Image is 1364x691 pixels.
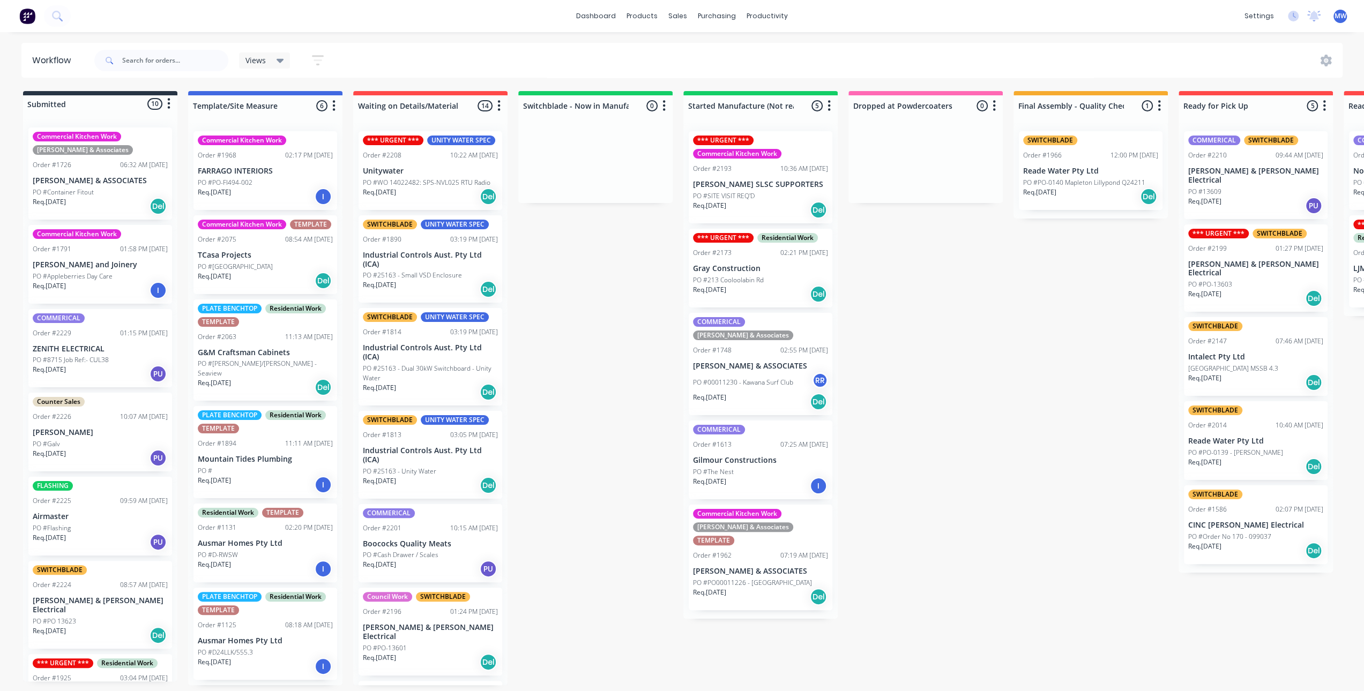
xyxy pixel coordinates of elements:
p: Reade Water Pty Ltd [1023,167,1158,176]
div: 08:54 AM [DATE] [285,235,333,244]
div: Del [810,393,827,410]
div: 01:15 PM [DATE] [120,328,168,338]
p: Req. [DATE] [363,653,396,663]
p: PO #The Nest [693,467,734,477]
p: PO #25163 - Small VSD Enclosure [363,271,462,280]
div: Order #1962 [693,551,732,560]
div: COMMERICAL [1188,136,1240,145]
div: PLATE BENCHTOP [198,592,262,602]
div: COMMERICALSWITCHBLADEOrder #221009:44 AM [DATE][PERSON_NAME] & [PERSON_NAME] ElectricalPO #13609R... [1184,131,1328,219]
p: PO #D-RWSW [198,550,238,560]
p: PO #13609 [1188,187,1221,197]
div: Del [480,384,497,401]
div: productivity [741,8,793,24]
p: FARRAGO INTERIORS [198,167,333,176]
p: Req. [DATE] [198,657,231,667]
div: Order #2199 [1188,244,1227,253]
p: Req. [DATE] [693,201,726,211]
p: Req. [DATE] [33,449,66,459]
div: SWITCHBLADE [1244,136,1298,145]
p: Gilmour Constructions [693,456,828,465]
div: SWITCHBLADEOrder #214707:46 AM [DATE]Intalect Pty Ltd[GEOGRAPHIC_DATA] MSSB 4.3Req.[DATE]Del [1184,317,1328,396]
div: 08:18 AM [DATE] [285,620,333,630]
div: TEMPLATE [290,220,331,229]
div: Order #1748 [693,345,732,355]
p: PO #Appleberries Day Care [33,272,113,281]
div: Commercial Kitchen Work[PERSON_NAME] & AssociatesOrder #172606:32 AM [DATE][PERSON_NAME] & ASSOCI... [28,127,172,220]
div: purchasing [692,8,741,24]
p: [PERSON_NAME] & ASSOCIATES [693,362,828,371]
div: FLASHING [33,481,73,491]
div: COMMERICALOrder #161307:25 AM [DATE]Gilmour ConstructionsPO #The NestReq.[DATE]I [689,420,832,499]
div: Order #2196 [363,607,401,617]
div: PU [150,365,167,382]
a: dashboard [571,8,621,24]
div: SWITCHBLADE [33,565,87,575]
div: Order #2225 [33,496,71,506]
p: PO #PO-0140 Mapleton Lillypond Q24211 [1023,178,1145,187]
p: Req. [DATE] [198,272,231,281]
div: COMMERICAL [693,317,745,327]
p: PO #PO 13623 [33,617,76,626]
div: PU [150,449,167,467]
div: PU [480,560,497,577]
p: Req. [DATE] [1188,457,1221,467]
p: Req. [DATE] [1188,373,1221,383]
div: PLATE BENCHTOPResidential WorkTEMPLATEOrder #206311:13 AM [DATE]G&M Craftsman CabinetsPO #[PERSON... [193,299,337,401]
p: PO #PO-13603 [1188,280,1232,289]
div: TEMPLATE [262,508,303,517]
div: Del [150,198,167,215]
div: settings [1239,8,1279,24]
p: Req. [DATE] [1188,197,1221,206]
p: PO #Flashing [33,523,71,533]
div: Order #1813 [363,430,401,440]
p: Unitywater [363,167,498,176]
div: Del [480,188,497,205]
div: Commercial Kitchen Work [198,220,286,229]
div: 01:27 PM [DATE] [1276,244,1323,253]
p: [PERSON_NAME] & [PERSON_NAME] Electrical [1188,260,1323,278]
div: 02:21 PM [DATE] [780,248,828,258]
div: Order #2201 [363,523,401,533]
div: TEMPLATE [198,605,239,615]
div: TEMPLATE [198,317,239,327]
p: Req. [DATE] [33,365,66,374]
div: 02:07 PM [DATE] [1276,505,1323,514]
p: Req. [DATE] [363,560,396,569]
div: I [810,477,827,494]
div: I [315,658,332,675]
div: SWITCHBLADE [416,592,470,602]
p: Intalect Pty Ltd [1188,352,1323,362]
p: TCasa Projects [198,251,333,260]
p: Ausmar Homes Pty Ltd [198,539,333,548]
div: 02:17 PM [DATE] [285,151,333,160]
p: [PERSON_NAME] & [PERSON_NAME] Electrical [1188,167,1323,185]
div: Order #2210 [1188,151,1227,160]
div: 07:25 AM [DATE] [780,440,828,449]
div: Del [150,627,167,644]
div: Order #2075 [198,235,236,244]
div: PLATE BENCHTOPResidential WorkTEMPLATEOrder #189411:11 AM [DATE]Mountain Tides PlumbingPO #Req.[D... [193,406,337,498]
p: PO #[GEOGRAPHIC_DATA] [198,262,273,272]
p: Req. [DATE] [693,588,726,597]
div: SWITCHBLADE [363,415,417,425]
div: SWITCHBLADEOrder #196612:00 PM [DATE]Reade Water Pty LtdPO #PO-0140 Mapleton Lillypond Q24211Req.... [1019,131,1162,210]
div: Order #2173 [693,248,732,258]
div: 11:11 AM [DATE] [285,439,333,448]
p: Req. [DATE] [363,187,396,197]
div: Order #2063 [198,332,236,342]
div: Commercial Kitchen Work[PERSON_NAME] & AssociatesTEMPLATEOrder #196207:19 AM [DATE][PERSON_NAME] ... [689,505,832,610]
div: Del [315,272,332,289]
div: 07:19 AM [DATE] [780,551,828,560]
div: Workflow [32,54,76,67]
div: Order #2229 [33,328,71,338]
div: Order #1925 [33,673,71,683]
div: Order #1586 [1188,505,1227,514]
div: *** URGENT ***Residential WorkOrder #217302:21 PM [DATE]Gray ConstructionPO #213 Cooloolabin RdRe... [689,229,832,307]
div: 11:13 AM [DATE] [285,332,333,342]
div: Counter SalesOrder #222610:07 AM [DATE][PERSON_NAME]PO #GalvReq.[DATE]PU [28,393,172,471]
div: I [315,188,332,205]
p: [GEOGRAPHIC_DATA] MSSB 4.3 [1188,364,1278,373]
div: Order #1791 [33,244,71,254]
div: Commercial Kitchen Work [33,229,121,239]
